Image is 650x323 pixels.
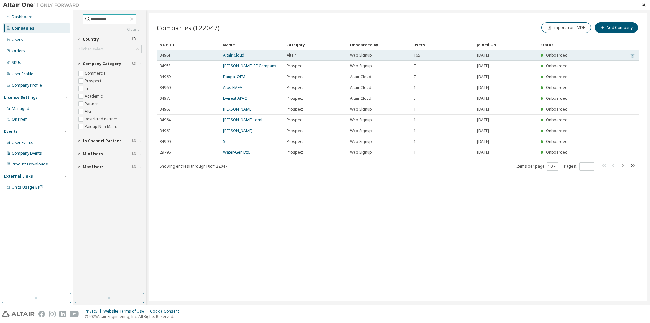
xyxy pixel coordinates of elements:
[477,118,489,123] span: [DATE]
[160,96,171,101] span: 34975
[350,64,372,69] span: Web Signup
[223,96,247,101] a: Everest APAC
[160,85,171,90] span: 34960
[546,106,567,112] span: Onboarded
[12,37,23,42] div: Users
[12,71,33,77] div: User Profile
[350,40,408,50] div: Onboarded By
[85,123,118,131] label: Paidup Non Maint
[12,140,33,145] div: User Events
[223,85,242,90] a: Alps EMEA
[477,85,489,90] span: [DATE]
[12,60,21,65] div: SKUs
[160,53,171,58] span: 34961
[287,96,303,101] span: Prospect
[350,107,372,112] span: Web Signup
[477,40,535,50] div: Joined On
[160,139,171,144] span: 34990
[103,309,150,314] div: Website Terms of Use
[223,139,230,144] a: Self
[287,150,303,155] span: Prospect
[414,85,416,90] span: 1
[132,165,136,170] span: Clear filter
[85,100,99,108] label: Partner
[83,37,99,42] span: Country
[132,37,136,42] span: Clear filter
[477,96,489,101] span: [DATE]
[77,32,142,46] button: Country
[83,61,121,66] span: Company Category
[540,40,601,50] div: Status
[516,162,558,171] span: Items per page
[59,311,66,317] img: linkedin.svg
[160,128,171,133] span: 34962
[12,106,29,111] div: Managed
[414,74,416,79] span: 7
[132,151,136,157] span: Clear filter
[70,311,79,317] img: youtube.svg
[350,53,372,58] span: Web Signup
[83,138,121,144] span: Is Channel Partner
[12,162,48,167] div: Product Downloads
[477,150,489,155] span: [DATE]
[132,138,136,144] span: Clear filter
[160,64,171,69] span: 34953
[546,52,567,58] span: Onboarded
[85,314,183,319] p: © 2025 Altair Engineering, Inc. All Rights Reserved.
[546,128,567,133] span: Onboarded
[83,165,104,170] span: Max Users
[79,47,103,52] div: Click to select
[350,150,372,155] span: Web Signup
[414,107,416,112] span: 1
[546,96,567,101] span: Onboarded
[12,83,42,88] div: Company Profile
[4,174,33,179] div: External Links
[159,40,218,50] div: MDH ID
[223,117,262,123] a: [PERSON_NAME] _gml
[160,74,171,79] span: 34969
[541,22,591,33] button: Import from MDH
[4,95,38,100] div: License Settings
[350,139,372,144] span: Web Signup
[223,106,253,112] a: [PERSON_NAME]
[413,40,472,50] div: Users
[12,14,33,19] div: Dashboard
[350,118,372,123] span: Web Signup
[287,128,303,133] span: Prospect
[150,309,183,314] div: Cookie Consent
[85,85,94,92] label: Trial
[157,23,220,32] span: Companies (122047)
[85,108,96,115] label: Altair
[477,128,489,133] span: [DATE]
[287,139,303,144] span: Prospect
[85,309,103,314] div: Privacy
[223,150,250,155] a: Water-Gen Ltd.
[77,27,142,32] a: Clear all
[546,74,567,79] span: Onboarded
[12,185,43,190] span: Units Usage BI
[548,164,557,169] button: 10
[546,117,567,123] span: Onboarded
[49,311,56,317] img: instagram.svg
[350,74,371,79] span: Altair Cloud
[83,151,103,157] span: Min Users
[546,85,567,90] span: Onboarded
[414,53,420,58] span: 165
[414,118,416,123] span: 1
[223,74,245,79] a: Bangal OEM
[160,118,171,123] span: 34964
[223,52,244,58] a: Altair Cloud
[2,311,35,317] img: altair_logo.svg
[85,115,119,123] label: Restricted Partner
[477,64,489,69] span: [DATE]
[477,74,489,79] span: [DATE]
[414,150,416,155] span: 1
[4,129,18,134] div: Events
[223,128,253,133] a: [PERSON_NAME]
[77,134,142,148] button: Is Channel Partner
[350,96,371,101] span: Altair Cloud
[85,77,103,85] label: Prospect
[12,151,42,156] div: Company Events
[287,53,296,58] span: Altair
[414,96,416,101] span: 5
